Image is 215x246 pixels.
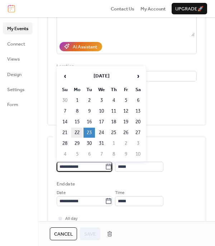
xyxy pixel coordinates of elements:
td: 4 [59,149,71,159]
span: Connect [7,41,25,48]
th: Sa [132,85,144,95]
td: 6 [83,149,95,159]
th: Su [59,85,71,95]
td: 14 [59,117,71,127]
td: 5 [71,149,83,159]
td: 10 [96,106,107,116]
td: 3 [96,95,107,105]
td: 3 [132,138,144,148]
th: We [96,85,107,95]
span: Cancel [54,231,73,238]
td: 24 [96,128,107,138]
td: 2 [83,95,95,105]
td: 20 [132,117,144,127]
th: [DATE] [71,68,132,84]
td: 25 [108,128,119,138]
th: Fr [120,85,132,95]
th: Mo [71,85,83,95]
td: 22 [71,128,83,138]
div: End date [57,180,75,188]
td: 9 [83,106,95,116]
a: Contact Us [111,5,134,12]
a: My Account [140,5,166,12]
td: 27 [132,128,144,138]
div: AI Assistant [73,43,97,51]
td: 19 [120,117,132,127]
span: Form [7,101,18,108]
th: Th [108,85,119,95]
td: 5 [120,95,132,105]
td: 26 [120,128,132,138]
button: AI Assistant [59,42,102,51]
span: Design [7,71,21,78]
span: › [133,69,143,83]
td: 1 [71,95,83,105]
a: Design [3,68,33,80]
td: 4 [108,95,119,105]
td: 11 [108,106,119,116]
th: Tu [83,85,95,95]
a: Settings [3,84,33,95]
span: My Account [140,5,166,13]
td: 16 [83,117,95,127]
td: 30 [83,138,95,148]
td: 29 [71,138,83,148]
td: 1 [108,138,119,148]
span: My Events [7,25,28,32]
td: 30 [59,95,71,105]
td: 31 [96,138,107,148]
button: Upgrade🚀 [172,3,207,14]
a: My Events [3,23,33,34]
td: 12 [120,106,132,116]
td: 10 [132,149,144,159]
td: 6 [132,95,144,105]
td: 15 [71,117,83,127]
span: Settings [7,86,24,93]
span: Contact Us [111,5,134,13]
td: 17 [96,117,107,127]
button: Cancel [50,227,77,240]
span: Views [7,56,20,63]
span: Time [115,189,124,197]
a: Form [3,99,33,110]
span: Date [57,189,66,197]
span: All day [65,215,78,222]
a: Views [3,53,33,65]
div: Location [57,63,195,70]
td: 2 [120,138,132,148]
img: logo [8,5,15,13]
a: Connect [3,38,33,49]
td: 8 [108,149,119,159]
td: 13 [132,106,144,116]
td: 21 [59,128,71,138]
span: Upgrade 🚀 [175,5,204,13]
td: 18 [108,117,119,127]
td: 8 [71,106,83,116]
td: 23 [83,128,95,138]
td: 28 [59,138,71,148]
td: 9 [120,149,132,159]
td: 7 [96,149,107,159]
td: 7 [59,106,71,116]
span: ‹ [59,69,70,83]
